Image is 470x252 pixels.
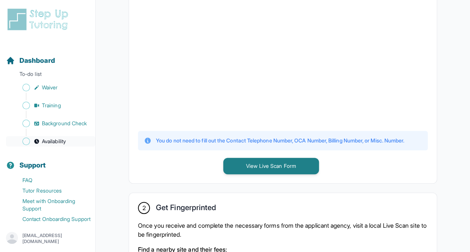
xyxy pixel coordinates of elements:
[6,7,73,31] img: logo
[6,175,95,185] a: FAQ
[142,203,145,212] span: 2
[22,233,89,245] p: [EMAIL_ADDRESS][DOMAIN_NAME]
[6,82,95,93] a: Waiver
[156,137,404,144] p: You do not need to fill out the Contact Telephone Number, OCA Number, Billing Number, or Misc. Nu...
[19,160,46,170] span: Support
[6,214,95,224] a: Contact Onboarding Support
[6,136,95,147] a: Availability
[223,158,319,174] button: View Live Scan Form
[6,55,55,66] a: Dashboard
[138,221,428,239] p: Once you receive and complete the necessary forms from the applicant agency, visit a local Live S...
[6,232,89,245] button: [EMAIL_ADDRESS][DOMAIN_NAME]
[6,100,95,111] a: Training
[42,120,87,127] span: Background Check
[223,162,319,169] a: View Live Scan Form
[6,196,95,214] a: Meet with Onboarding Support
[6,185,95,196] a: Tutor Resources
[156,203,216,215] h2: Get Fingerprinted
[19,55,55,66] span: Dashboard
[42,84,58,91] span: Waiver
[3,70,92,81] p: To-do list
[42,102,61,109] span: Training
[3,148,92,173] button: Support
[3,43,92,69] button: Dashboard
[6,118,95,129] a: Background Check
[42,138,66,145] span: Availability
